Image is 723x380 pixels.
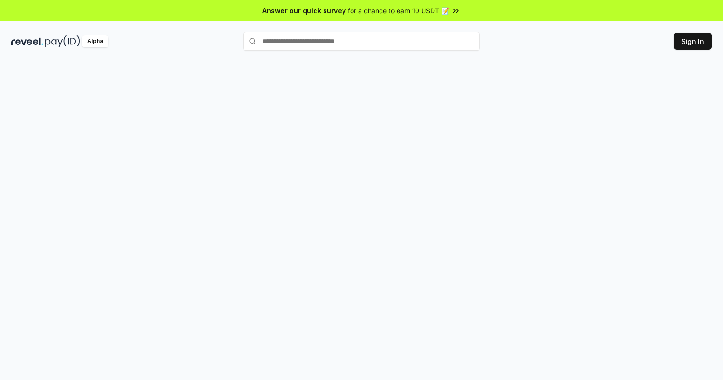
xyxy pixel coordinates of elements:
span: Answer our quick survey [262,6,346,16]
span: for a chance to earn 10 USDT 📝 [348,6,449,16]
button: Sign In [674,33,712,50]
img: pay_id [45,35,80,47]
img: reveel_dark [11,35,43,47]
div: Alpha [82,35,108,47]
